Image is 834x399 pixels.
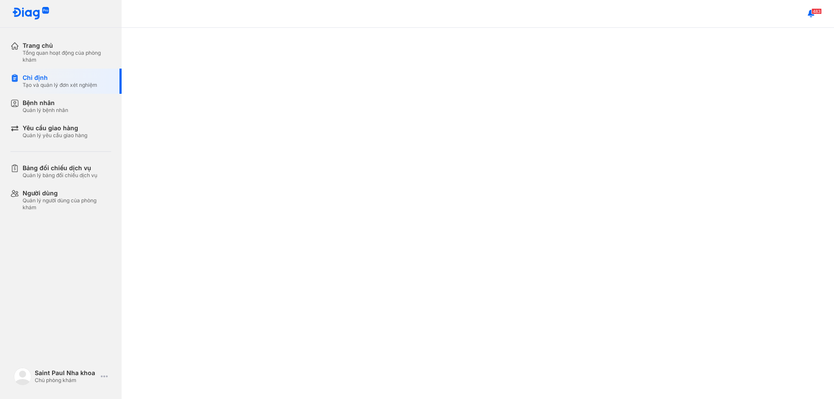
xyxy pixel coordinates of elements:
div: Quản lý bệnh nhân [23,107,68,114]
div: Quản lý người dùng của phòng khám [23,197,111,211]
div: Chủ phòng khám [35,377,97,384]
div: Yêu cầu giao hàng [23,124,87,132]
img: logo [14,368,31,385]
div: Tạo và quản lý đơn xét nghiệm [23,82,97,89]
img: logo [12,7,50,20]
div: Saint Paul Nha khoa [35,369,97,377]
div: Quản lý bảng đối chiếu dịch vụ [23,172,97,179]
span: 483 [811,8,822,14]
div: Chỉ định [23,74,97,82]
div: Bảng đối chiếu dịch vụ [23,164,97,172]
div: Tổng quan hoạt động của phòng khám [23,49,111,63]
div: Quản lý yêu cầu giao hàng [23,132,87,139]
div: Trang chủ [23,42,111,49]
div: Người dùng [23,189,111,197]
div: Bệnh nhân [23,99,68,107]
